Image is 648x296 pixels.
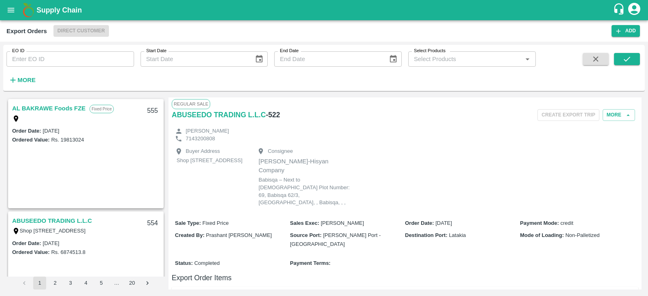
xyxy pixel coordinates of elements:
[43,128,60,134] label: [DATE]
[290,260,330,266] b: Payment Terms :
[290,220,319,226] b: Sales Exec :
[126,277,139,290] button: Go to page 20
[17,77,36,83] strong: More
[186,135,215,143] p: 7143200808
[51,249,85,255] label: Rs. 6874513.8
[202,220,229,226] span: Fixed Price
[259,176,356,206] p: Babisqa – Next to [DEMOGRAPHIC_DATA] Plot Number: 69, Babisqa 62/3, [GEOGRAPHIC_DATA], , Babisqa,...
[95,277,108,290] button: Go to page 5
[266,109,280,121] h6: - 522
[142,101,163,121] div: 555
[6,51,134,67] input: Enter EO ID
[290,232,322,238] b: Source Port :
[252,51,267,67] button: Choose date
[274,51,382,67] input: End Date
[386,51,401,67] button: Choose date
[110,279,123,287] div: …
[33,277,46,290] button: page 1
[194,260,220,266] span: Completed
[141,277,154,290] button: Go to next page
[12,240,41,246] label: Order Date :
[51,137,84,143] label: Rs. 19813024
[12,128,41,134] label: Order Date :
[520,220,559,226] b: Payment Mode :
[90,105,114,113] p: Fixed Price
[449,232,466,238] span: Latakia
[12,103,85,114] a: AL BAKRAWE Foods FZE
[12,216,92,226] a: ABUSEEDO TRADING L.L.C
[172,99,210,109] span: Regular Sale
[414,48,446,54] label: Select Products
[561,220,573,226] span: credit
[186,127,229,135] p: [PERSON_NAME]
[12,137,49,143] label: Ordered Value:
[172,272,638,283] h6: Export Order Items
[141,51,248,67] input: Start Date
[20,2,36,18] img: logo
[17,277,155,290] nav: pagination navigation
[522,54,533,64] button: Open
[146,48,166,54] label: Start Date
[79,277,92,290] button: Go to page 4
[20,228,86,234] label: Shop [STREET_ADDRESS]
[175,220,201,226] b: Sale Type :
[268,148,293,155] p: Consignee
[36,4,613,16] a: Supply Chain
[64,277,77,290] button: Go to page 3
[280,48,298,54] label: End Date
[36,6,82,14] b: Supply Chain
[6,26,47,36] div: Export Orders
[520,232,564,238] b: Mode of Loading :
[290,232,381,247] span: [PERSON_NAME] Port - [GEOGRAPHIC_DATA]
[177,157,243,165] p: Shop [STREET_ADDRESS]
[603,109,635,121] button: More
[142,214,163,233] div: 554
[613,3,627,17] div: customer-support
[435,220,452,226] span: [DATE]
[627,2,642,19] div: account of current user
[405,232,448,238] b: Destination Port :
[259,157,356,175] p: [PERSON_NAME]-Hisyan Company
[186,148,220,155] p: Buyer Address
[172,109,266,121] a: ABUSEEDO TRADING L.L.C
[43,240,60,246] label: [DATE]
[175,260,193,266] b: Status :
[565,232,600,238] span: Non-Palletized
[405,220,434,226] b: Order Date :
[411,54,520,64] input: Select Products
[612,25,640,37] button: Add
[6,73,38,87] button: More
[206,232,272,238] span: Prashant [PERSON_NAME]
[175,232,205,238] b: Created By :
[12,249,49,255] label: Ordered Value:
[12,48,24,54] label: EO ID
[2,1,20,19] button: open drawer
[321,220,364,226] span: [PERSON_NAME]
[49,277,62,290] button: Go to page 2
